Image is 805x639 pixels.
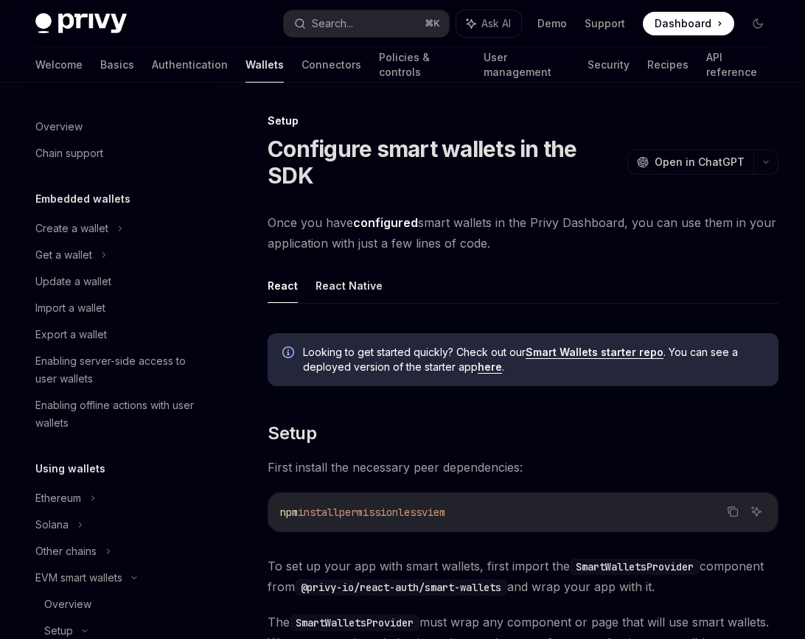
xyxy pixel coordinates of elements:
[24,114,212,140] a: Overview
[24,140,212,167] a: Chain support
[35,542,97,560] div: Other chains
[484,47,569,83] a: User management
[24,348,212,392] a: Enabling server-side access to user wallets
[24,591,212,618] a: Overview
[339,506,422,519] span: permissionless
[35,246,92,264] div: Get a wallet
[302,47,361,83] a: Connectors
[268,212,778,254] span: Once you have smart wallets in the Privy Dashboard, you can use them in your application with jus...
[585,16,625,31] a: Support
[268,556,778,597] span: To set up your app with smart wallets, first import the component from and wrap your app with it.
[35,118,83,136] div: Overview
[44,596,91,613] div: Overview
[295,579,507,596] code: @privy-io/react-auth/smart-wallets
[35,190,130,208] h5: Embedded wallets
[35,299,105,317] div: Import a wallet
[588,47,630,83] a: Security
[456,10,521,37] button: Ask AI
[655,155,745,170] span: Open in ChatGPT
[316,268,383,303] button: React Native
[35,516,69,534] div: Solana
[35,460,105,478] h5: Using wallets
[312,15,353,32] div: Search...
[422,506,445,519] span: viem
[747,502,766,521] button: Ask AI
[526,346,663,359] a: Smart Wallets starter repo
[268,422,316,445] span: Setup
[35,220,108,237] div: Create a wallet
[746,12,770,35] button: Toggle dark mode
[35,397,203,432] div: Enabling offline actions with user wallets
[35,326,107,343] div: Export a wallet
[655,16,711,31] span: Dashboard
[723,502,742,521] button: Copy the contents from the code block
[35,144,103,162] div: Chain support
[152,47,228,83] a: Authentication
[570,559,700,575] code: SmartWalletsProvider
[298,506,339,519] span: install
[280,506,298,519] span: npm
[643,12,734,35] a: Dashboard
[268,136,621,189] h1: Configure smart wallets in the SDK
[268,114,778,128] div: Setup
[353,215,418,231] a: configured
[24,295,212,321] a: Import a wallet
[35,569,122,587] div: EVM smart wallets
[35,273,111,290] div: Update a wallet
[627,150,753,175] button: Open in ChatGPT
[268,457,778,478] span: First install the necessary peer dependencies:
[303,345,764,374] span: Looking to get started quickly? Check out our . You can see a deployed version of the starter app .
[290,615,419,631] code: SmartWalletsProvider
[284,10,448,37] button: Search...⌘K
[245,47,284,83] a: Wallets
[35,13,127,34] img: dark logo
[478,360,502,374] a: here
[379,47,466,83] a: Policies & controls
[100,47,134,83] a: Basics
[24,321,212,348] a: Export a wallet
[537,16,567,31] a: Demo
[706,47,770,83] a: API reference
[35,489,81,507] div: Ethereum
[647,47,689,83] a: Recipes
[481,16,511,31] span: Ask AI
[24,268,212,295] a: Update a wallet
[24,392,212,436] a: Enabling offline actions with user wallets
[425,18,440,29] span: ⌘ K
[35,47,83,83] a: Welcome
[282,346,297,361] svg: Info
[35,352,203,388] div: Enabling server-side access to user wallets
[268,268,298,303] button: React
